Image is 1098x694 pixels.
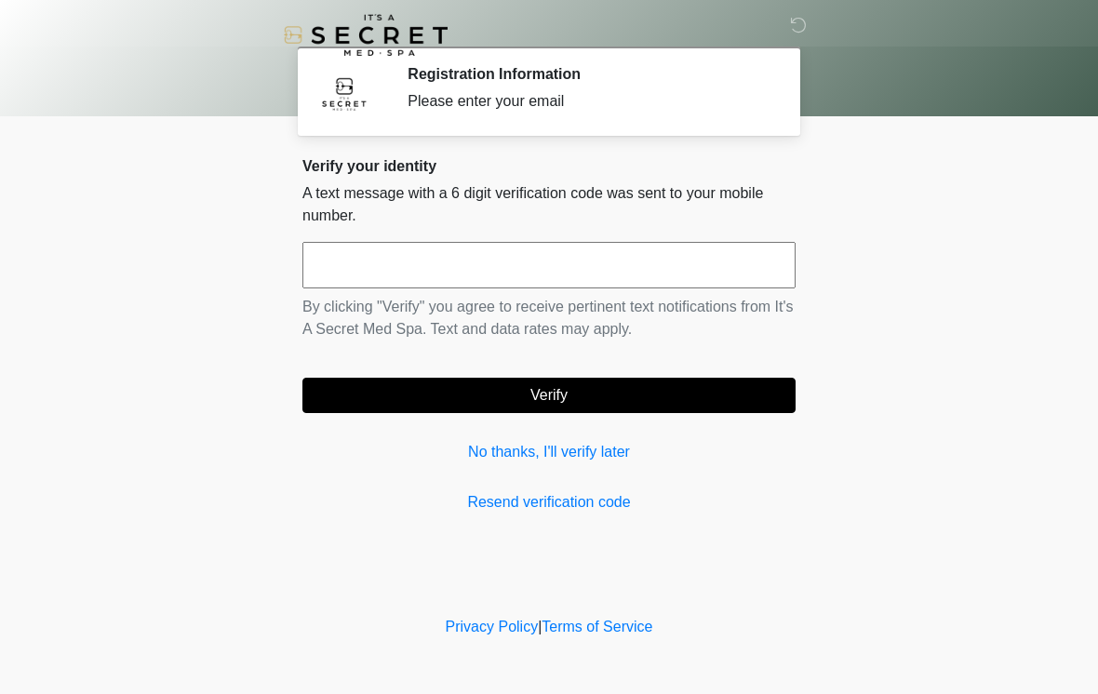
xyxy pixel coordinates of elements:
a: Resend verification code [302,491,796,514]
h2: Verify your identity [302,157,796,175]
a: Privacy Policy [446,619,539,634]
a: No thanks, I'll verify later [302,441,796,463]
img: It's A Secret Med Spa Logo [284,14,448,56]
p: A text message with a 6 digit verification code was sent to your mobile number. [302,182,796,227]
div: Please enter your email [408,90,768,113]
a: Terms of Service [542,619,652,634]
p: By clicking "Verify" you agree to receive pertinent text notifications from It's A Secret Med Spa... [302,296,796,340]
img: Agent Avatar [316,65,372,121]
h2: Registration Information [408,65,768,83]
button: Verify [302,378,796,413]
a: | [538,619,542,634]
